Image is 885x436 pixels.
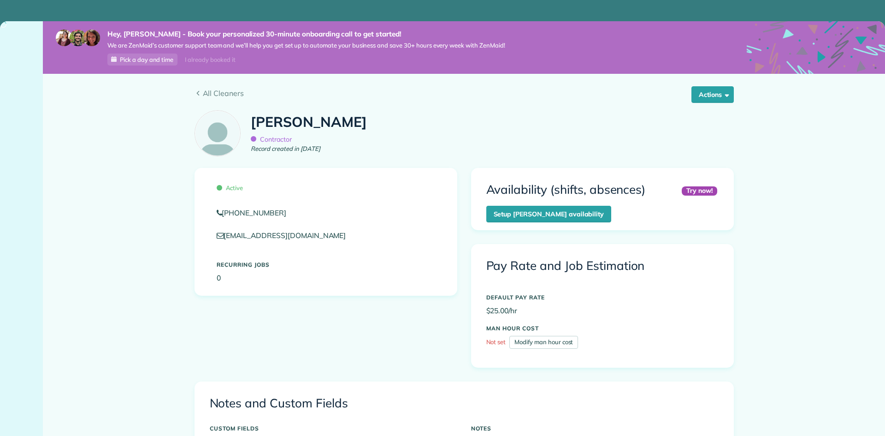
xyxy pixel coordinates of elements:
[107,30,505,39] strong: Hey, [PERSON_NAME] - Book your personalized 30-minute onboarding call to get started!
[486,259,719,273] h3: Pay Rate and Job Estimation
[203,88,734,99] span: All Cleaners
[217,262,435,268] h5: Recurring Jobs
[217,231,355,240] a: [EMAIL_ADDRESS][DOMAIN_NAME]
[486,305,719,316] p: $25.00/hr
[682,186,717,195] div: Try now!
[107,42,505,49] span: We are ZenMaid’s customer support team and we’ll help you get set up to automate your business an...
[179,54,241,66] div: I already booked it
[210,425,457,431] h5: CUSTOM FIELDS
[486,325,719,331] h5: MAN HOUR COST
[195,88,734,99] a: All Cleaners
[210,397,719,410] h3: Notes and Custom Fields
[486,294,719,300] h5: DEFAULT PAY RATE
[56,30,72,46] img: maria-72a9807cf96188c08ef61303f053569d2e2a8a1cde33d635c8a3ac13582a053d.jpg
[83,30,100,46] img: michelle-19f622bdf1676172e81f8f8fba1fb50e276960ebfe0243fe18214015130c80e4.jpg
[217,184,243,191] span: Active
[251,144,320,154] em: Record created in [DATE]
[486,338,506,346] span: Not set
[509,336,578,349] a: Modify man hour cost
[486,206,612,222] a: Setup [PERSON_NAME] availability
[217,208,435,218] a: [PHONE_NUMBER]
[120,56,173,63] span: Pick a day and time
[195,111,240,156] img: employee_icon-c2f8239691d896a72cdd9dc41cfb7b06f9d69bdd837a2ad469be8ff06ab05b5f.png
[486,183,646,197] h3: Availability (shifts, absences)
[107,54,177,66] a: Pick a day and time
[471,425,719,431] h5: NOTES
[691,86,734,103] button: Actions
[217,273,435,283] p: 0
[251,135,292,143] span: Contractor
[70,30,86,46] img: jorge-587dff0eeaa6aab1f244e6dc62b8924c3b6ad411094392a53c71c6c4a576187d.jpg
[251,114,367,130] h1: [PERSON_NAME]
